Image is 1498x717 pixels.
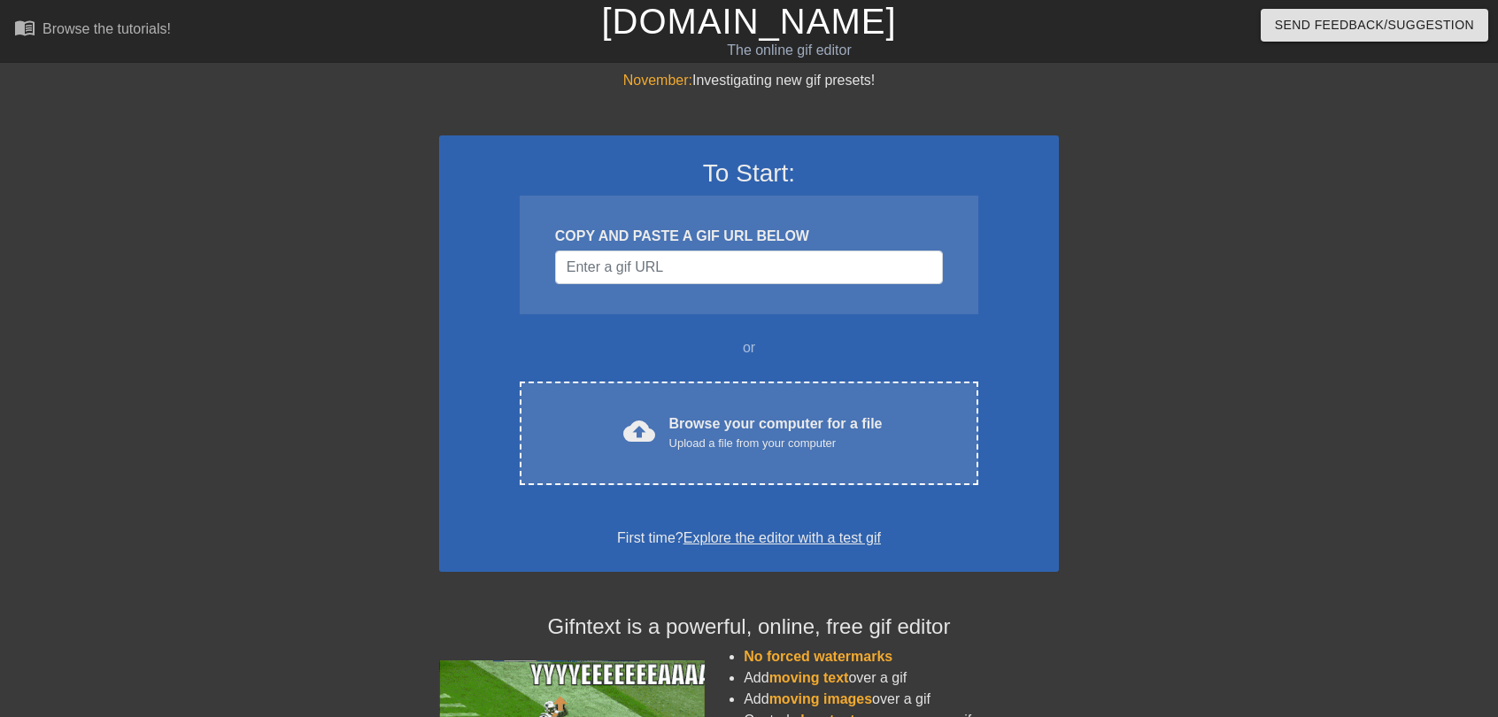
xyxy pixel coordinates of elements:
[462,158,1036,189] h3: To Start:
[1275,14,1474,36] span: Send Feedback/Suggestion
[439,614,1059,640] h4: Gifntext is a powerful, online, free gif editor
[462,528,1036,549] div: First time?
[485,337,1013,358] div: or
[769,670,849,685] span: moving text
[1261,9,1488,42] button: Send Feedback/Suggestion
[601,2,896,41] a: [DOMAIN_NAME]
[42,21,171,36] div: Browse the tutorials!
[769,691,872,706] span: moving images
[14,17,35,38] span: menu_book
[744,689,1059,710] li: Add over a gif
[744,649,892,664] span: No forced watermarks
[623,415,655,447] span: cloud_upload
[555,226,943,247] div: COPY AND PASTE A GIF URL BELOW
[623,73,692,88] span: November:
[669,435,883,452] div: Upload a file from your computer
[669,413,883,452] div: Browse your computer for a file
[508,40,1070,61] div: The online gif editor
[14,17,171,44] a: Browse the tutorials!
[683,530,881,545] a: Explore the editor with a test gif
[555,251,943,284] input: Username
[744,667,1059,689] li: Add over a gif
[439,70,1059,91] div: Investigating new gif presets!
